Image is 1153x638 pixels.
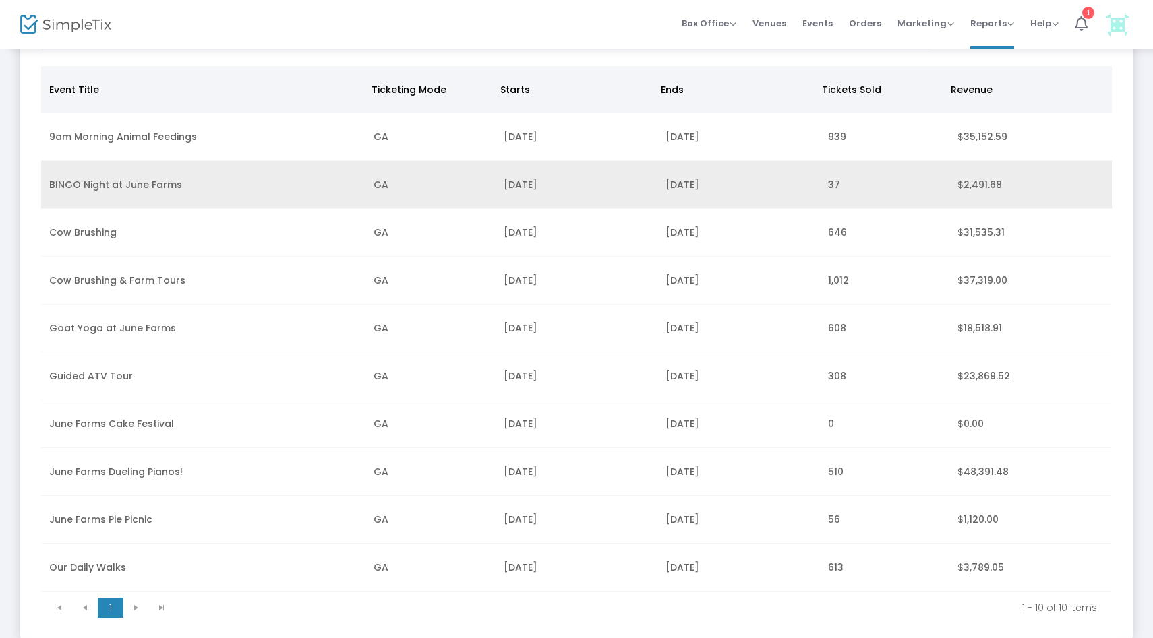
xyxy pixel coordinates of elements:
td: GA [365,448,495,496]
td: [DATE] [657,305,820,352]
td: $1,120.00 [949,496,1112,544]
td: $48,391.48 [949,448,1112,496]
td: 613 [820,544,949,592]
td: [DATE] [657,400,820,448]
td: [DATE] [657,257,820,305]
span: Box Office [682,17,736,30]
td: GA [365,352,495,400]
span: Reports [970,17,1014,30]
td: 939 [820,113,949,161]
td: 646 [820,209,949,257]
td: [DATE] [496,448,658,496]
td: GA [365,305,495,352]
td: [DATE] [496,113,658,161]
td: BINGO Night at June Farms [41,161,365,209]
td: 0 [820,400,949,448]
td: $31,535.31 [949,209,1112,257]
span: Marketing [897,17,954,30]
td: GA [365,544,495,592]
kendo-pager-info: 1 - 10 of 10 items [184,601,1097,614]
td: Goat Yoga at June Farms [41,305,365,352]
span: Help [1030,17,1059,30]
td: Cow Brushing [41,209,365,257]
td: $3,789.05 [949,544,1112,592]
td: 1,012 [820,257,949,305]
div: 1 [1082,7,1094,19]
td: [DATE] [657,544,820,592]
td: [DATE] [657,113,820,161]
th: Starts [492,66,653,113]
td: GA [365,400,495,448]
td: June Farms Cake Festival [41,400,365,448]
th: Event Title [41,66,363,113]
td: $35,152.59 [949,113,1112,161]
td: June Farms Pie Picnic [41,496,365,544]
td: June Farms Dueling Pianos! [41,448,365,496]
td: [DATE] [657,352,820,400]
th: Ticketing Mode [363,66,492,113]
td: [DATE] [496,400,658,448]
td: [DATE] [657,448,820,496]
td: 56 [820,496,949,544]
td: 608 [820,305,949,352]
td: 308 [820,352,949,400]
td: GA [365,161,495,209]
td: [DATE] [496,161,658,209]
td: 9am Morning Animal Feedings [41,113,365,161]
td: GA [365,257,495,305]
td: [DATE] [496,257,658,305]
td: [DATE] [657,161,820,209]
span: Venues [752,6,786,40]
td: [DATE] [657,496,820,544]
td: GA [365,113,495,161]
td: [DATE] [657,209,820,257]
span: Page 1 [98,598,123,618]
span: Revenue [951,83,993,96]
td: [DATE] [496,496,658,544]
td: GA [365,496,495,544]
td: $18,518.91 [949,305,1112,352]
th: Tickets Sold [814,66,943,113]
td: $0.00 [949,400,1112,448]
td: [DATE] [496,544,658,592]
td: $37,319.00 [949,257,1112,305]
td: $2,491.68 [949,161,1112,209]
div: Data table [41,66,1112,592]
td: $23,869.52 [949,352,1112,400]
span: Orders [849,6,881,40]
td: GA [365,209,495,257]
th: Ends [653,66,814,113]
td: Cow Brushing & Farm Tours [41,257,365,305]
span: Events [802,6,833,40]
td: Our Daily Walks [41,544,365,592]
td: [DATE] [496,352,658,400]
td: 510 [820,448,949,496]
td: [DATE] [496,209,658,257]
td: Guided ATV Tour [41,352,365,400]
td: 37 [820,161,949,209]
td: [DATE] [496,305,658,352]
